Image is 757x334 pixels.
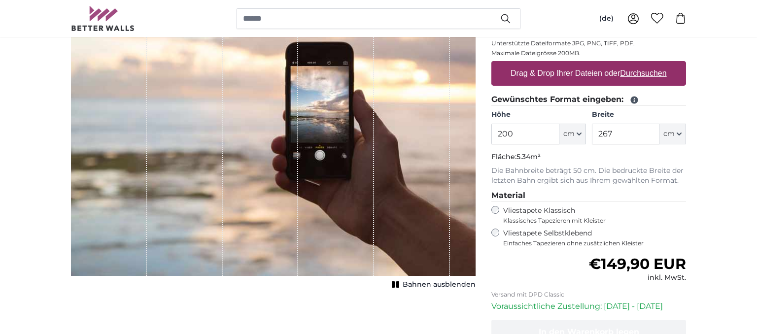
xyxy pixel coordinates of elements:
[389,278,476,292] button: Bahnen ausblenden
[516,152,541,161] span: 5.34m²
[589,255,686,273] span: €149,90 EUR
[592,110,686,120] label: Breite
[503,229,686,247] label: Vliestapete Selbstklebend
[491,94,686,106] legend: Gewünschtes Format eingeben:
[503,217,678,225] span: Klassisches Tapezieren mit Kleister
[71,6,135,31] img: Betterwalls
[491,301,686,312] p: Voraussichtliche Zustellung: [DATE] - [DATE]
[589,273,686,283] div: inkl. MwSt.
[503,206,678,225] label: Vliestapete Klassisch
[491,110,585,120] label: Höhe
[491,39,686,47] p: Unterstützte Dateiformate JPG, PNG, TIFF, PDF.
[491,190,686,202] legend: Material
[559,124,586,144] button: cm
[403,280,476,290] span: Bahnen ausblenden
[563,129,575,139] span: cm
[663,129,675,139] span: cm
[503,239,686,247] span: Einfaches Tapezieren ohne zusätzlichen Kleister
[491,166,686,186] p: Die Bahnbreite beträgt 50 cm. Die bedruckte Breite der letzten Bahn ergibt sich aus Ihrem gewählt...
[591,10,621,28] button: (de)
[491,152,686,162] p: Fläche:
[491,49,686,57] p: Maximale Dateigrösse 200MB.
[659,124,686,144] button: cm
[491,291,686,299] p: Versand mit DPD Classic
[507,64,671,83] label: Drag & Drop Ihrer Dateien oder
[620,69,667,77] u: Durchsuchen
